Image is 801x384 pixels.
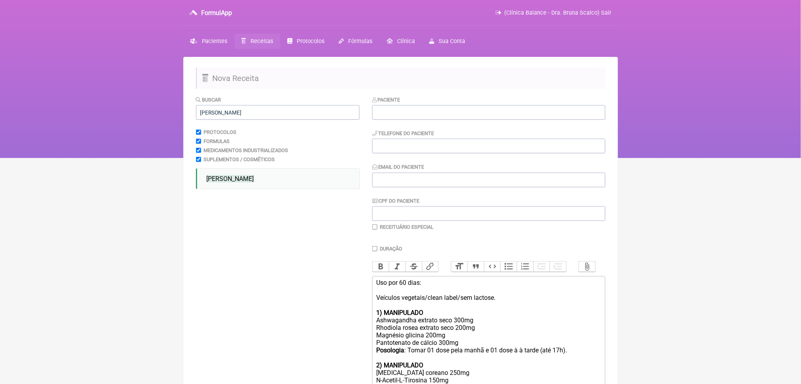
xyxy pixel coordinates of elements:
label: Paciente [372,97,400,103]
label: Suplementos / Cosméticos [204,156,275,162]
input: exemplo: emagrecimento, ansiedade [196,105,360,120]
span: Sua Conta [439,38,466,45]
a: (Clínica Balance - Dra. Bruna Scalco) Sair [496,9,611,16]
a: Receitas [235,34,280,49]
a: Clínica [379,34,422,49]
span: Protocolos [297,38,324,45]
button: Italic [389,262,405,272]
button: Increase Level [550,262,566,272]
h3: FormulApp [201,9,232,17]
strong: Posologia [376,346,404,354]
button: Code [484,262,501,272]
label: Telefone do Paciente [372,130,434,136]
span: (Clínica Balance - Dra. Bruna Scalco) Sair [505,9,612,16]
button: Numbers [517,262,533,272]
span: [PERSON_NAME] [207,175,254,183]
button: Bullets [500,262,517,272]
strong: 1) MANIPULADO [376,309,423,316]
button: Quote [467,262,484,272]
span: Receitas [251,38,273,45]
label: Protocolos [204,129,236,135]
span: Pacientes [202,38,228,45]
button: Decrease Level [533,262,550,272]
label: Receituário Especial [380,224,433,230]
label: Formulas [204,138,230,144]
label: Buscar [196,97,221,103]
label: Duração [380,246,402,252]
div: Uso por 60 dias: Veículos vegetais/clean label/sem lactose. Ashwagandha extrato seco 300mg Rhodio... [376,279,601,361]
button: Strikethrough [405,262,422,272]
a: Fórmulas [332,34,379,49]
strong: 2) MANIPULADO [376,361,423,369]
button: Attach Files [579,262,596,272]
label: Medicamentos Industrializados [204,147,288,153]
label: Email do Paciente [372,164,424,170]
a: Protocolos [280,34,332,49]
h2: Nova Receita [196,68,605,89]
button: Bold [373,262,389,272]
a: Pacientes [183,34,235,49]
span: Fórmulas [348,38,372,45]
button: Heading [451,262,468,272]
label: CPF do Paciente [372,198,420,204]
span: Clínica [397,38,415,45]
button: Link [422,262,439,272]
a: Sua Conta [422,34,472,49]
